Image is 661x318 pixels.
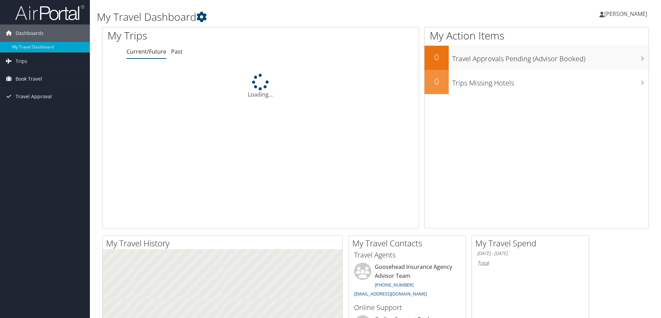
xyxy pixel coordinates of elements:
[425,46,649,70] a: 0Travel Approvals Pending (Advisor Booked)
[16,70,42,88] span: Book Travel
[352,237,466,249] h2: My Travel Contacts
[477,260,584,267] h6: Total
[102,74,419,99] div: Loading...
[475,237,589,249] h2: My Travel Spend
[16,88,52,105] span: Travel Approval
[375,282,413,288] a: [PHONE_NUMBER]
[15,4,84,21] img: airportal-logo.png
[97,10,468,24] h1: My Travel Dashboard
[108,28,282,43] h1: My Trips
[425,70,649,94] a: 0Trips Missing Hotels
[16,53,27,70] span: Trips
[16,25,44,42] span: Dashboards
[127,48,166,55] a: Current/Future
[351,263,464,300] li: Goosehead Insurance Agency Advisor Team
[354,291,427,297] a: [EMAIL_ADDRESS][DOMAIN_NAME]
[425,28,649,43] h1: My Action Items
[354,250,460,260] h3: Travel Agents
[477,250,584,257] h6: [DATE] - [DATE]
[452,51,649,64] h3: Travel Approvals Pending (Advisor Booked)
[425,75,449,87] h2: 0
[425,51,449,63] h2: 0
[106,237,342,249] h2: My Travel History
[604,10,647,18] span: [PERSON_NAME]
[599,3,654,24] a: [PERSON_NAME]
[354,303,460,312] h3: Online Support
[171,48,183,55] a: Past
[452,75,649,88] h3: Trips Missing Hotels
